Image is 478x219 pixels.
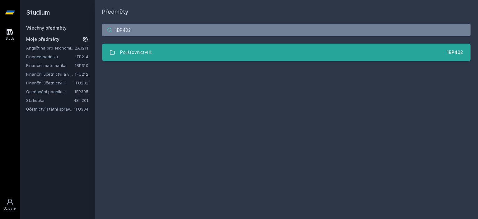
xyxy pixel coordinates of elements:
[26,45,75,51] a: Angličtina pro ekonomická studia 1 (B2/C1)
[26,71,75,77] a: Finanční účetnictví a výkaznictví podle Mezinárodních standardů účetního výkaznictví (IFRS)
[75,72,88,77] a: 1FU212
[26,25,67,31] a: Všechny předměty
[75,45,88,50] a: 2AJ211
[102,44,471,61] a: Pojišťovnictví II. 1BP402
[74,107,88,112] a: 1FU304
[26,97,74,103] a: Statistika
[74,80,88,85] a: 1FU202
[102,24,471,36] input: Název nebo ident předmětu…
[75,54,88,59] a: 1FP214
[26,62,75,69] a: Finanční matematika
[1,195,19,214] a: Uživatel
[75,63,88,68] a: 1BP310
[6,36,15,41] div: Study
[447,49,463,55] div: 1BP402
[3,206,16,211] div: Uživatel
[74,89,88,94] a: 1FP305
[26,36,59,42] span: Moje předměty
[26,106,74,112] a: Účetnictví státní správy a samosprávy
[120,46,152,59] div: Pojišťovnictví II.
[26,54,75,60] a: Finance podniku
[26,80,74,86] a: Finanční účetnictví II.
[74,98,88,103] a: 4ST201
[1,25,19,44] a: Study
[102,7,471,16] h1: Předměty
[26,88,74,95] a: Oceňování podniku I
